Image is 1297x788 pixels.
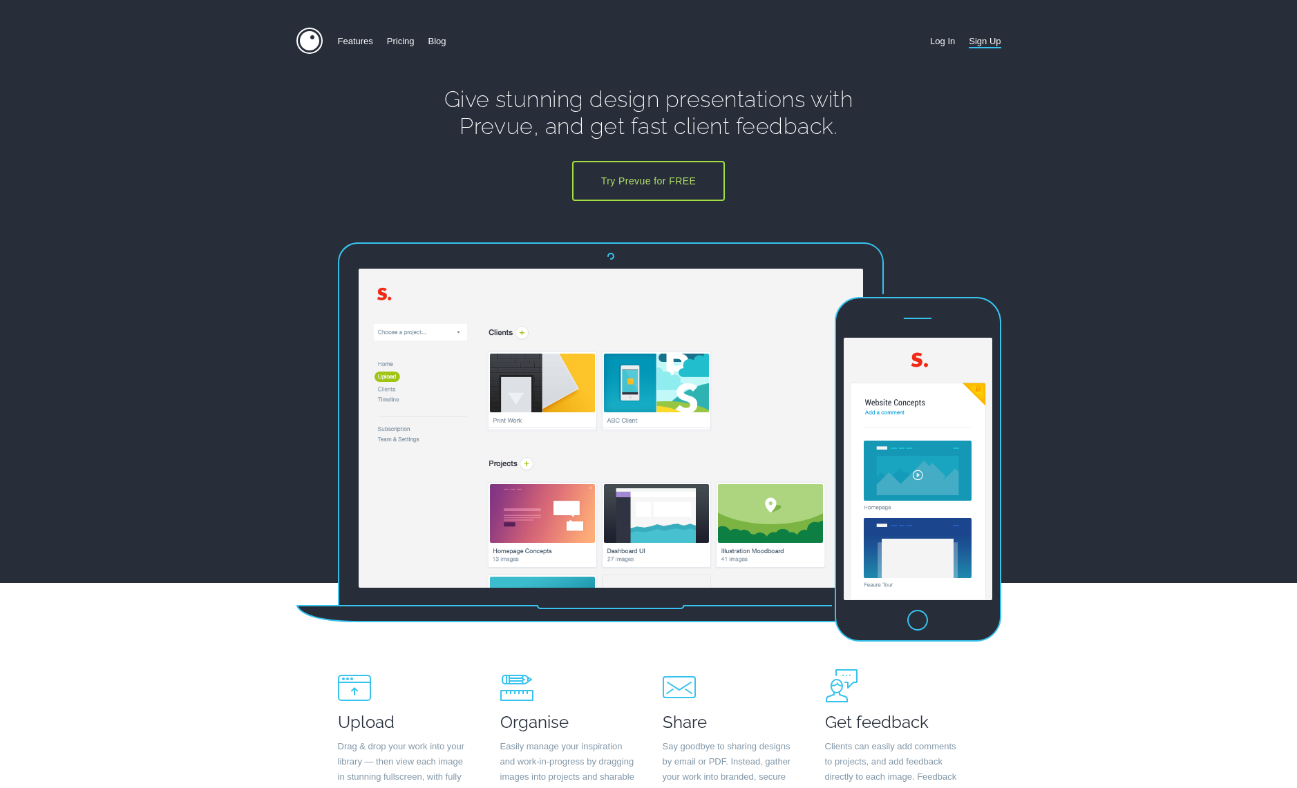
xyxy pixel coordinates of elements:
img: Illustration [718,484,823,543]
img: Photography [490,577,595,635]
h2: Upload [338,645,473,731]
img: UI Design [604,484,709,543]
a: Home [296,28,324,55]
img: Web Concepts [490,484,595,543]
img: Clients [604,354,709,412]
h2: Organise [500,645,635,731]
img: Prevue [296,28,323,54]
a: Features [338,28,373,55]
img: Interface UI [864,518,972,578]
a: Pricing [387,28,415,55]
a: Log In [930,28,955,55]
h2: Get feedback [825,645,960,731]
img: svg+xml;base64,PHN2ZyB4bWxucz0iaHR0cDovL3d3dy53My5vcmcvMjAwMC9zdmciIHdpZHRoPSIyNDEiIGhlaWd%0AodD0... [835,297,1001,642]
a: Blog [428,28,446,55]
a: Sign Up [969,28,1001,55]
img: Print [490,354,595,412]
a: Try Prevue for FREE [572,161,725,201]
img: svg+xml;base64,PHN2ZyB4bWxucz0iaHR0cDovL3d3dy53My5vcmcvMjAwMC9zdmciIHdpZHRoPSI5MTAiIGhlaWd%0AodD0... [296,242,925,622]
h2: Share [663,645,797,731]
img: Homepage [864,441,972,501]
